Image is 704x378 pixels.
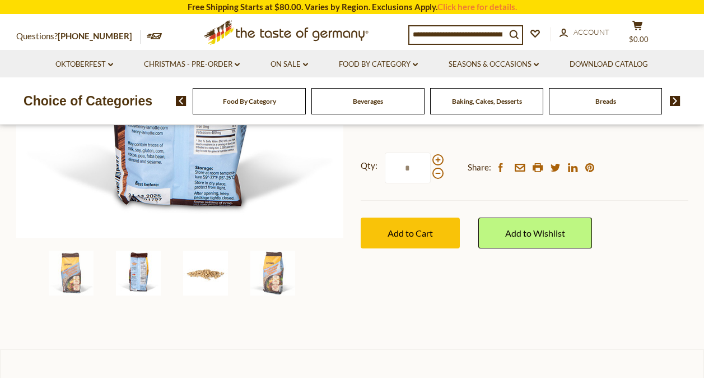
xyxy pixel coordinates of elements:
[339,58,418,71] a: Food By Category
[176,96,187,106] img: previous arrow
[452,97,522,105] a: Baking, Cakes, Desserts
[437,2,517,12] a: Click here for details.
[271,58,308,71] a: On Sale
[574,27,609,36] span: Account
[670,96,680,106] img: next arrow
[560,26,609,39] a: Account
[183,251,228,296] img: Lamotte Organic Meatless "Bolognese" Mix, high Protein, 75g
[353,97,383,105] a: Beverages
[629,35,649,44] span: $0.00
[49,251,94,296] img: Lamotte Organic Meatless "Bolognese" Mix, high Protein, 75g
[16,29,141,44] p: Questions?
[250,251,295,296] img: Lamotte Organic Meatless "Bolognese" Mix, high Protein, 75g
[468,160,491,174] span: Share:
[478,218,592,248] a: Add to Wishlist
[449,58,539,71] a: Seasons & Occasions
[55,58,113,71] a: Oktoberfest
[385,153,431,183] input: Qty:
[595,97,616,105] a: Breads
[116,251,161,296] img: Lamotte Organic Meatless "Bolognese" Mix, high Protein, 75g
[58,31,132,41] a: [PHONE_NUMBER]
[144,58,240,71] a: Christmas - PRE-ORDER
[388,228,433,238] span: Add to Cart
[621,20,655,48] button: $0.00
[223,97,276,105] a: Food By Category
[361,218,460,248] button: Add to Cart
[570,58,648,71] a: Download Catalog
[361,159,377,173] strong: Qty:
